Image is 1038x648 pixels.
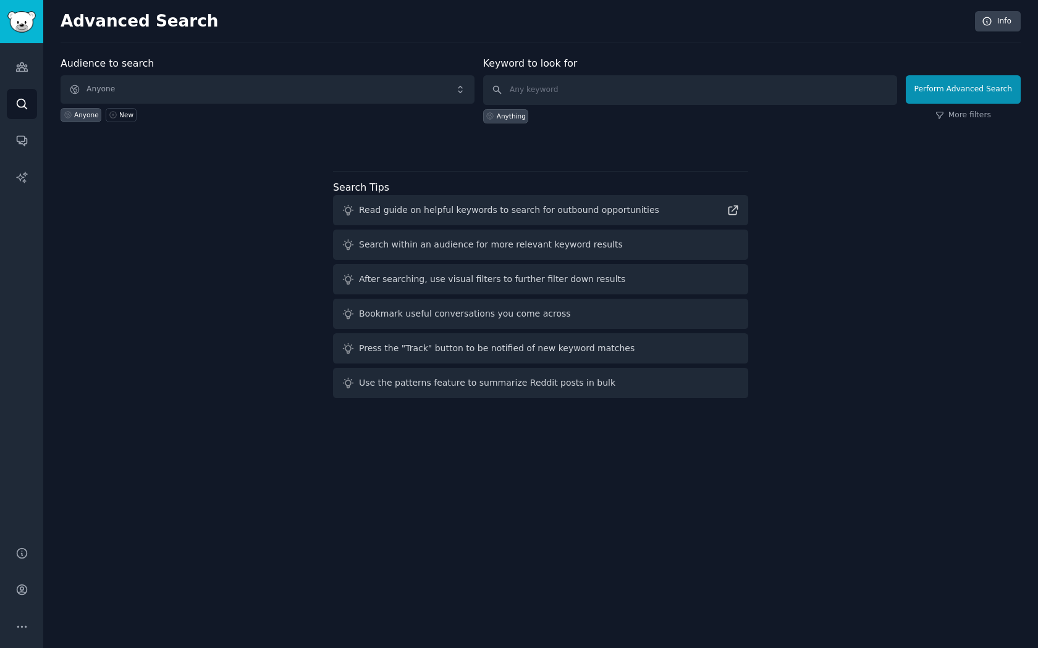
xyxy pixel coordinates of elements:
[906,75,1021,104] button: Perform Advanced Search
[61,57,154,69] label: Audience to search
[359,238,623,251] div: Search within an audience for more relevant keyword results
[74,110,99,119] div: Anyone
[359,307,571,320] div: Bookmark useful conversations you come across
[935,110,991,121] a: More filters
[106,108,136,122] a: New
[61,12,968,31] h2: Advanced Search
[333,181,389,193] label: Search Tips
[359,342,635,355] div: Press the "Track" button to be notified of new keyword matches
[119,110,133,119] div: New
[497,112,526,120] div: Anything
[359,376,615,389] div: Use the patterns feature to summarize Reddit posts in bulk
[483,57,578,69] label: Keyword to look for
[975,11,1021,32] a: Info
[359,273,625,286] div: After searching, use visual filters to further filter down results
[359,204,659,217] div: Read guide on helpful keywords to search for outbound opportunities
[61,75,475,104] button: Anyone
[7,11,36,33] img: GummySearch logo
[483,75,897,105] input: Any keyword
